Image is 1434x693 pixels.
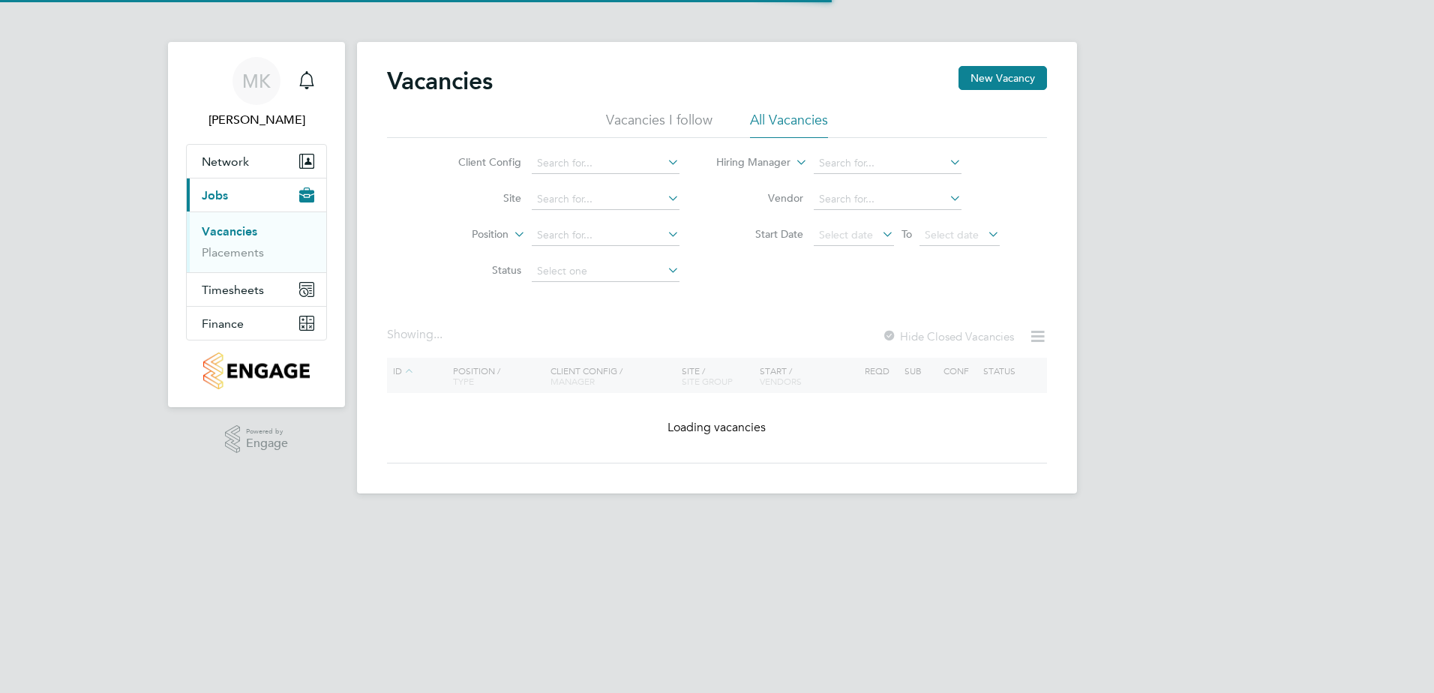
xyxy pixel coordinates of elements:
[202,316,244,331] span: Finance
[435,155,521,169] label: Client Config
[435,191,521,205] label: Site
[187,145,326,178] button: Network
[202,224,257,238] a: Vacancies
[186,57,327,129] a: MK[PERSON_NAME]
[246,425,288,438] span: Powered by
[387,327,445,343] div: Showing
[225,425,289,454] a: Powered byEngage
[186,111,327,129] span: Mike King
[532,189,679,210] input: Search for...
[704,155,790,170] label: Hiring Manager
[958,66,1047,90] button: New Vacancy
[897,224,916,244] span: To
[242,71,271,91] span: MK
[717,191,803,205] label: Vendor
[202,154,249,169] span: Network
[819,228,873,241] span: Select date
[187,307,326,340] button: Finance
[387,66,493,96] h2: Vacancies
[168,42,345,407] nav: Main navigation
[202,245,264,259] a: Placements
[814,153,961,174] input: Search for...
[532,261,679,282] input: Select one
[203,352,309,389] img: countryside-properties-logo-retina.png
[187,178,326,211] button: Jobs
[202,283,264,297] span: Timesheets
[606,111,712,138] li: Vacancies I follow
[187,273,326,306] button: Timesheets
[187,211,326,272] div: Jobs
[882,329,1014,343] label: Hide Closed Vacancies
[202,188,228,202] span: Jobs
[532,225,679,246] input: Search for...
[532,153,679,174] input: Search for...
[433,327,442,342] span: ...
[186,352,327,389] a: Go to home page
[750,111,828,138] li: All Vacancies
[435,263,521,277] label: Status
[246,437,288,450] span: Engage
[814,189,961,210] input: Search for...
[717,227,803,241] label: Start Date
[422,227,508,242] label: Position
[925,228,979,241] span: Select date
